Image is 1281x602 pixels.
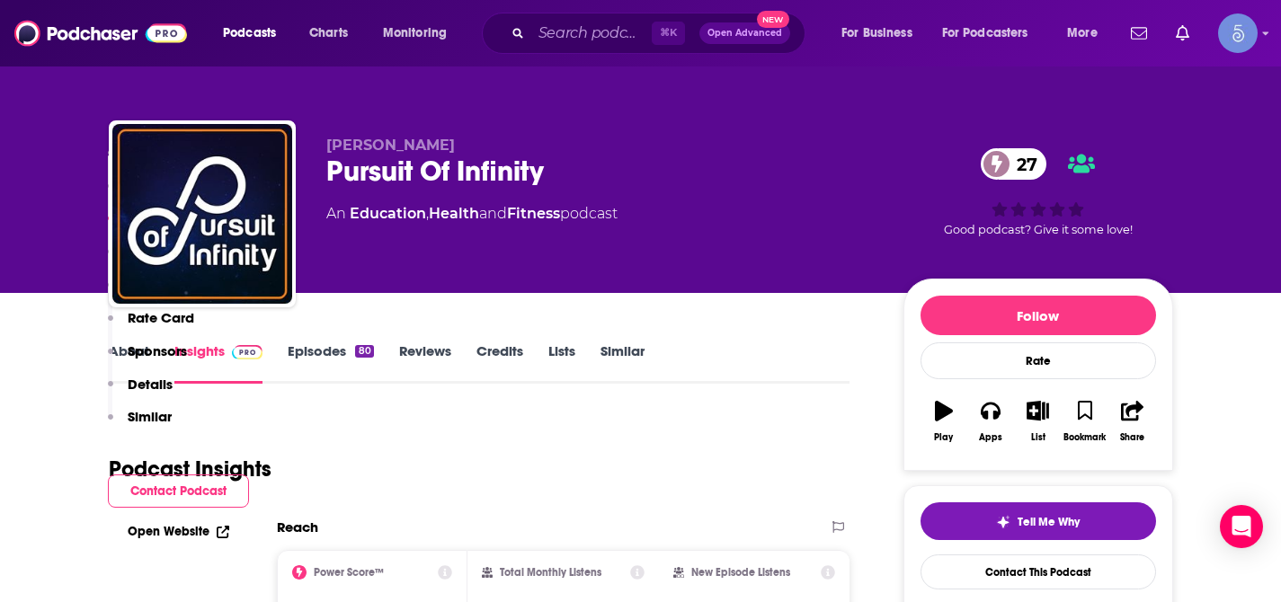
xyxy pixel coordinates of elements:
button: open menu [930,19,1054,48]
span: More [1067,21,1098,46]
span: Open Advanced [707,29,782,38]
a: Education [350,205,426,222]
button: Open AdvancedNew [699,22,790,44]
button: open menu [1054,19,1120,48]
div: Apps [979,432,1002,443]
a: Reviews [399,342,451,384]
span: 27 [999,148,1046,180]
img: tell me why sparkle [996,515,1010,529]
a: Contact This Podcast [921,554,1156,589]
div: Play [934,432,953,443]
button: open menu [829,19,935,48]
img: Podchaser - Follow, Share and Rate Podcasts [14,16,187,50]
img: User Profile [1218,13,1258,53]
a: Episodes80 [288,342,373,384]
h2: Power Score™ [314,566,384,579]
a: Show notifications dropdown [1124,18,1154,49]
button: Sponsors [108,342,187,376]
p: Sponsors [128,342,187,359]
button: Details [108,376,173,409]
span: ⌘ K [652,22,685,45]
div: 27Good podcast? Give it some love! [903,137,1173,248]
span: New [757,11,789,28]
span: Good podcast? Give it some love! [944,223,1133,236]
button: open menu [370,19,470,48]
h2: New Episode Listens [691,566,790,579]
span: , [426,205,429,222]
button: Show profile menu [1218,13,1258,53]
h2: Reach [277,518,318,536]
button: Play [921,389,967,454]
div: Share [1120,432,1144,443]
span: Tell Me Why [1018,515,1080,529]
img: Pursuit Of Infinity [112,124,292,304]
button: Share [1108,389,1155,454]
p: Details [128,376,173,393]
div: Rate [921,342,1156,379]
button: Apps [967,389,1014,454]
div: An podcast [326,203,618,225]
span: For Podcasters [942,21,1028,46]
span: Podcasts [223,21,276,46]
a: 27 [981,148,1046,180]
div: Open Intercom Messenger [1220,505,1263,548]
button: Similar [108,408,172,441]
button: Bookmark [1062,389,1108,454]
span: Charts [309,21,348,46]
span: and [479,205,507,222]
a: Credits [476,342,523,384]
button: List [1014,389,1061,454]
span: [PERSON_NAME] [326,137,455,154]
input: Search podcasts, credits, & more... [531,19,652,48]
p: Similar [128,408,172,425]
a: Charts [298,19,359,48]
span: For Business [841,21,912,46]
button: open menu [210,19,299,48]
a: Fitness [507,205,560,222]
button: Contact Podcast [108,474,249,508]
a: Lists [548,342,575,384]
div: List [1031,432,1045,443]
a: Similar [600,342,645,384]
span: Monitoring [383,21,447,46]
div: 80 [355,345,373,358]
a: Open Website [128,524,229,539]
a: Show notifications dropdown [1169,18,1196,49]
span: Logged in as Spiral5-G1 [1218,13,1258,53]
h2: Total Monthly Listens [500,566,601,579]
button: Follow [921,296,1156,335]
a: Health [429,205,479,222]
div: Search podcasts, credits, & more... [499,13,823,54]
button: tell me why sparkleTell Me Why [921,502,1156,540]
div: Bookmark [1063,432,1106,443]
